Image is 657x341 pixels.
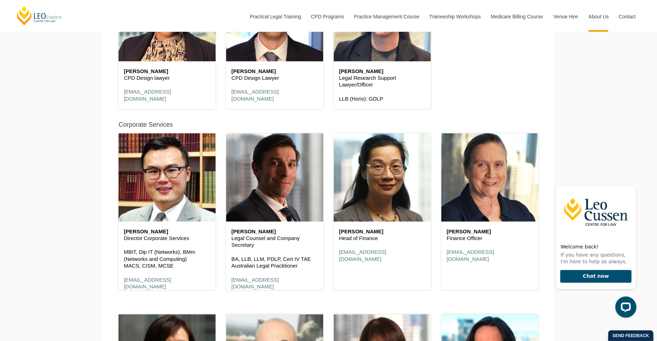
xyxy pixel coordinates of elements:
[548,1,583,32] a: Venue Hire
[119,121,173,128] h5: Corporate Services
[124,68,210,74] h6: [PERSON_NAME]
[339,229,426,235] h6: [PERSON_NAME]
[424,1,486,32] a: Traineeship Workshops
[231,74,318,82] p: CPD Design Lawyer
[124,249,210,269] p: MBIT, Dip IT (Networks), BMm (Networks and Computing) MACS, CISM, MCSE
[349,1,424,32] a: Practice Management Course
[447,235,533,242] p: Finance Officer
[583,1,614,32] a: About Us
[447,229,533,235] h6: [PERSON_NAME]
[124,74,210,82] p: CPD Design lawyer
[550,173,639,323] iframe: LiveChat chat widget
[231,235,318,249] p: Legal Counsel and Company Secretary
[16,6,63,26] a: [PERSON_NAME] Centre for Law
[124,277,171,290] a: [EMAIL_ADDRESS][DOMAIN_NAME]
[231,277,279,290] a: [EMAIL_ADDRESS][DOMAIN_NAME]
[339,249,386,262] a: [EMAIL_ADDRESS][DOMAIN_NAME]
[339,235,426,242] p: Head of Finance
[231,256,318,269] p: BA, LLB, LLM, PDLP, Cert IV TAE Australian Legal Practitioner
[231,68,318,74] h6: [PERSON_NAME]
[124,229,210,235] h6: [PERSON_NAME]
[486,1,548,32] a: Medicare Billing Course
[124,235,210,242] p: Director Corporate Services
[339,74,426,88] p: Legal Research Support Lawyer/Officer
[231,229,318,235] h6: [PERSON_NAME]
[447,249,494,262] a: [EMAIL_ADDRESS][DOMAIN_NAME]
[231,89,279,102] a: [EMAIL_ADDRESS][DOMAIN_NAME]
[614,1,641,32] a: Contact
[339,95,426,102] p: LLB (Hons): GDLP
[245,1,306,32] a: Practical Legal Training
[339,68,426,74] h6: [PERSON_NAME]
[124,89,171,102] a: [EMAIL_ADDRESS][DOMAIN_NAME]
[306,1,349,32] a: CPD Programs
